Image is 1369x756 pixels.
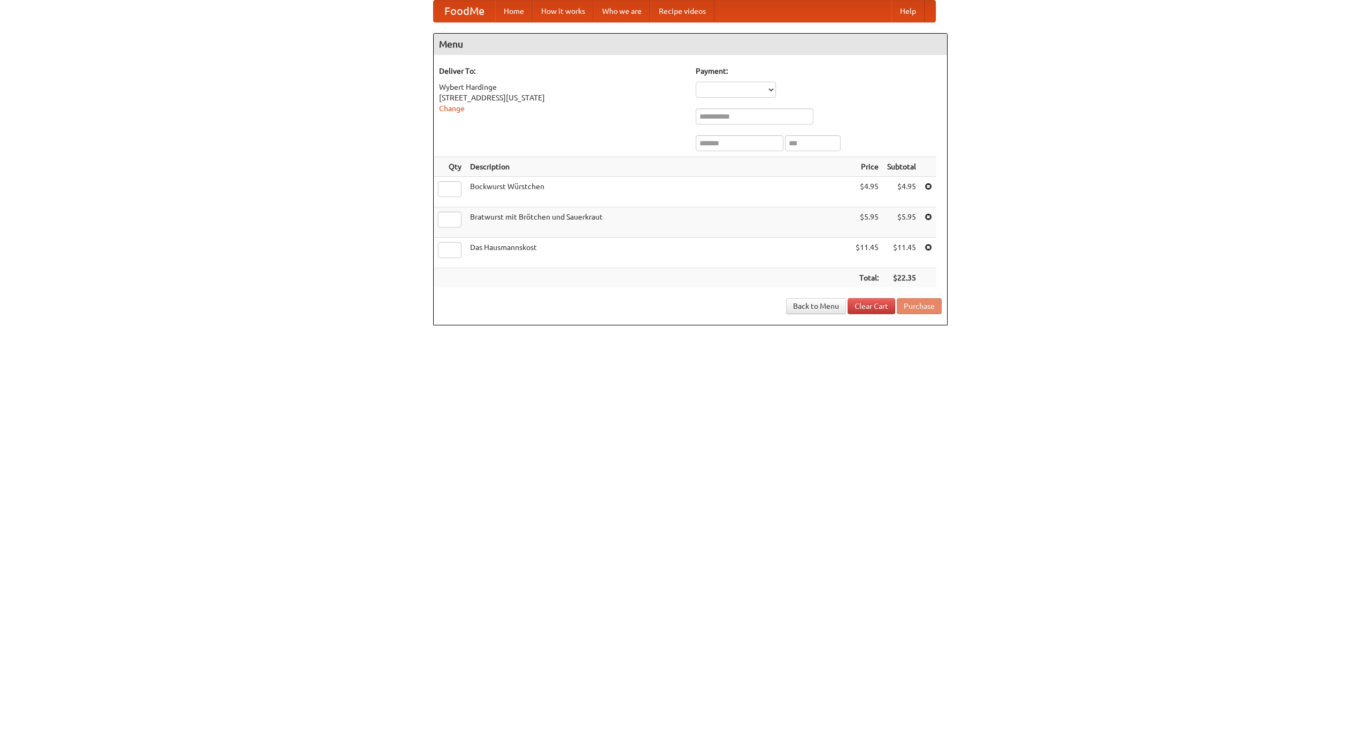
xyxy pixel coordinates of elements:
[851,207,883,238] td: $5.95
[533,1,594,22] a: How it works
[883,177,920,207] td: $4.95
[650,1,714,22] a: Recipe videos
[851,177,883,207] td: $4.95
[851,157,883,177] th: Price
[851,268,883,288] th: Total:
[466,177,851,207] td: Bockwurst Würstchen
[439,66,685,76] h5: Deliver To:
[883,238,920,268] td: $11.45
[439,104,465,113] a: Change
[434,1,495,22] a: FoodMe
[434,157,466,177] th: Qty
[439,92,685,103] div: [STREET_ADDRESS][US_STATE]
[466,238,851,268] td: Das Hausmannskost
[495,1,533,22] a: Home
[883,207,920,238] td: $5.95
[786,298,846,314] a: Back to Menu
[848,298,895,314] a: Clear Cart
[851,238,883,268] td: $11.45
[439,82,685,92] div: Wybert Hardinge
[594,1,650,22] a: Who we are
[883,157,920,177] th: Subtotal
[434,34,947,55] h4: Menu
[696,66,942,76] h5: Payment:
[897,298,942,314] button: Purchase
[466,157,851,177] th: Description
[466,207,851,238] td: Bratwurst mit Brötchen und Sauerkraut
[891,1,925,22] a: Help
[883,268,920,288] th: $22.35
